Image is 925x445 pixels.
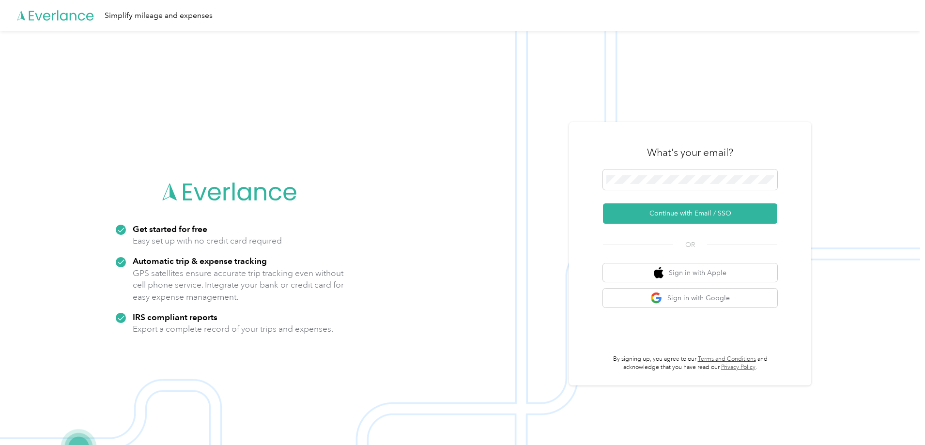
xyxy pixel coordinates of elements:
p: GPS satellites ensure accurate trip tracking even without cell phone service. Integrate your bank... [133,267,344,303]
p: Easy set up with no credit card required [133,235,282,247]
strong: Automatic trip & expense tracking [133,256,267,266]
p: By signing up, you agree to our and acknowledge that you have read our . [603,355,777,372]
div: Simplify mileage and expenses [105,10,213,22]
p: Export a complete record of your trips and expenses. [133,323,333,335]
a: Privacy Policy [721,364,755,371]
button: Continue with Email / SSO [603,203,777,224]
img: google logo [650,292,663,304]
button: google logoSign in with Google [603,289,777,307]
iframe: Everlance-gr Chat Button Frame [871,391,925,445]
a: Terms and Conditions [698,355,756,363]
button: apple logoSign in with Apple [603,263,777,282]
strong: Get started for free [133,224,207,234]
span: OR [673,240,707,250]
img: apple logo [654,267,663,279]
h3: What's your email? [647,146,733,159]
strong: IRS compliant reports [133,312,217,322]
